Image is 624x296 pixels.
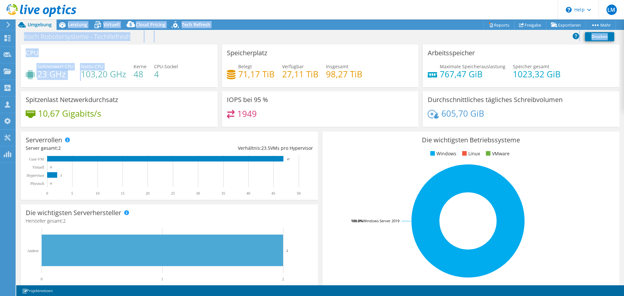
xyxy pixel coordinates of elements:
h4: 48 [134,71,147,78]
h3: Die wichtigsten Betriebssysteme [327,136,615,144]
h4: 767,47 GiB [440,71,505,78]
h4: 71,17 TiB [238,71,275,78]
h3: Die wichtigsten Serverhersteller [26,209,121,216]
text: 47 [287,158,290,161]
tspan: Windows Server 2019 [363,218,399,223]
text: 2 [60,174,62,177]
h4: 98,27 TiB [326,71,362,78]
span: Belegt [238,63,252,70]
h3: IOPS bei 95 % [227,96,268,103]
li: Windows [429,150,456,157]
text: 2 [282,277,284,281]
text: 20 [146,191,149,196]
text: 0 [41,277,43,281]
h4: 1023,32 GiB [513,71,561,78]
h4: 1949 [237,110,257,117]
span: Verfügbar [282,63,304,70]
text: 0 [50,166,52,169]
text: 30 [196,191,200,196]
text: Virtuell [32,165,44,170]
h4: 103,20 GHz [81,71,126,78]
text: Physisch [30,181,44,186]
h3: Speicherplatz [227,49,267,57]
text: 10 [96,191,99,196]
h4: 4 [154,71,178,78]
text: Hypervisor [27,173,44,178]
text: 2 [286,249,288,252]
span: 2 [63,218,66,224]
h4: Hersteller gesamt: [26,217,313,225]
text: 0 [46,191,48,196]
span: Umgebung [28,21,52,28]
text: Gast-VM [29,157,44,161]
span: Insgesamt [326,63,348,70]
h3: Arbeitsspeicher [428,49,475,57]
text: 1 [161,277,163,281]
span: Tech Refresh [182,21,210,28]
span: LM [606,5,617,15]
div: Verhältnis: VMs pro Hypervisor [169,145,313,152]
span: Netto-CPU [81,63,103,70]
a: Drucken [585,32,614,41]
h4: 23 GHz [37,71,73,78]
text: Andere [27,249,39,253]
text: 5 [71,191,73,196]
text: 0 [50,182,52,185]
h4: 10,67 Gigabits/s [38,110,101,117]
a: Exportieren [546,20,586,30]
text: 45 [271,191,275,196]
a: Freigabe [514,20,546,30]
svg: \n [566,7,572,13]
h1: Koch Robotersysteme - TechRefresh [21,33,140,40]
h4: 605,70 GiB [441,110,484,117]
text: 40 [246,191,250,196]
div: Server gesamt: [26,145,169,152]
span: Cloud Pricing [136,21,165,28]
span: Kerne [134,63,147,70]
span: 2 [58,145,61,151]
tspan: 100.0% [351,218,363,223]
li: Linux [461,150,480,157]
li: VMware [484,150,510,157]
h3: Durchschnittliches tägliches Schreibvolumen [428,96,563,103]
a: Mehr [586,20,616,30]
span: Spitzenwert CPU [37,63,73,70]
span: 23.5 [261,145,270,151]
text: 15 [121,191,124,196]
a: Reports [483,20,514,30]
h4: 27,11 TiB [282,71,318,78]
span: Speicher gesamt [513,63,549,70]
text: 35 [221,191,225,196]
span: Maximale Speicherauslastung [440,63,505,70]
span: CPU-Sockel [154,63,178,70]
h3: Serverrollen [26,136,62,144]
h3: Spitzenlast Netzwerkdurchsatz [26,96,118,103]
span: Virtuell [103,21,120,28]
h3: CPU [26,49,39,57]
text: 25 [171,191,175,196]
a: Projektnotizen [18,287,57,295]
span: Leistung [68,21,87,28]
text: 50 [297,191,301,196]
